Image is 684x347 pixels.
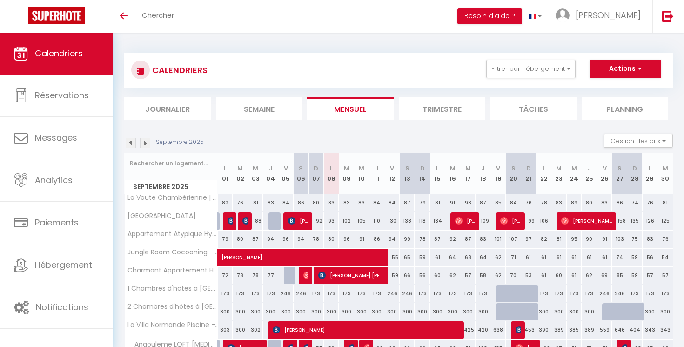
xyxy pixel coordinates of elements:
div: 173 [445,285,461,302]
div: 64 [476,249,491,266]
span: Chercher [142,10,174,20]
h3: CALENDRIERS [150,60,208,81]
div: 389 [551,321,567,339]
div: 300 [248,303,263,320]
abbr: D [420,164,425,173]
div: 85 [490,194,506,211]
th: 24 [567,153,582,194]
div: 77 [263,267,278,284]
div: 61 [551,249,567,266]
div: 300 [430,303,445,320]
div: 76 [657,231,673,248]
th: 26 [597,153,612,194]
div: 300 [278,303,294,320]
div: 66 [400,267,415,284]
div: 134 [430,212,445,230]
div: 173 [369,285,385,302]
div: 300 [263,303,278,320]
th: 09 [339,153,354,194]
div: 61 [567,249,582,266]
th: 16 [445,153,461,194]
div: 94 [294,231,309,248]
div: 74 [612,249,627,266]
button: Besoin d'aide ? [457,8,522,24]
div: 96 [339,231,354,248]
div: 56 [415,267,430,284]
li: Journalier [124,97,211,120]
span: [PERSON_NAME] [455,212,476,230]
div: 93 [324,212,339,230]
div: 300 [582,303,597,320]
th: 08 [324,153,339,194]
th: 07 [308,153,324,194]
div: 70 [506,267,521,284]
th: 06 [294,153,309,194]
a: [PERSON_NAME] [218,249,233,266]
div: 404 [627,321,643,339]
div: 89 [567,194,582,211]
div: 126 [643,212,658,230]
div: 61 [536,249,551,266]
div: 102 [339,212,354,230]
th: 28 [627,153,643,194]
th: 15 [430,153,445,194]
div: 91 [445,194,461,211]
span: [PERSON_NAME] [242,212,248,230]
span: [GEOGRAPHIC_DATA] [126,212,196,219]
div: 83 [551,194,567,211]
div: 83 [339,194,354,211]
div: 79 [415,194,430,211]
div: 76 [233,194,248,211]
div: 62 [490,249,506,266]
div: 54 [657,249,673,266]
th: 11 [369,153,385,194]
div: 173 [430,285,445,302]
div: 389 [582,321,597,339]
div: 173 [218,285,233,302]
div: 103 [612,231,627,248]
div: 61 [521,249,536,266]
div: 74 [627,194,643,211]
div: 61 [536,267,551,284]
div: 138 [400,212,415,230]
div: 86 [612,194,627,211]
th: 30 [657,153,673,194]
div: 93 [460,194,476,211]
div: 83 [263,194,278,211]
div: 300 [643,303,658,320]
div: 300 [445,303,461,320]
abbr: L [436,164,439,173]
div: 109 [476,212,491,230]
div: 90 [582,231,597,248]
div: 97 [521,231,536,248]
div: 118 [415,212,430,230]
div: 246 [400,285,415,302]
div: 87 [460,231,476,248]
div: 99 [521,212,536,230]
img: logout [662,10,674,22]
div: 173 [233,285,248,302]
div: 173 [339,285,354,302]
div: 61 [582,249,597,266]
div: 107 [506,231,521,248]
div: 83 [597,194,612,211]
abbr: D [314,164,318,173]
img: ... [556,8,570,22]
abbr: J [375,164,379,173]
div: 300 [339,303,354,320]
span: [PERSON_NAME] [228,212,233,230]
div: 94 [384,231,400,248]
span: 1 Chambres d'hôtes à [GEOGRAPHIC_DATA] [126,285,219,292]
div: 82 [536,231,551,248]
div: 173 [643,285,658,302]
div: 71 [506,249,521,266]
div: 81 [657,194,673,211]
div: 87 [476,194,491,211]
th: 18 [476,153,491,194]
div: 385 [567,321,582,339]
abbr: S [405,164,409,173]
th: 29 [643,153,658,194]
div: 78 [415,231,430,248]
div: 73 [233,267,248,284]
div: 59 [384,267,400,284]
